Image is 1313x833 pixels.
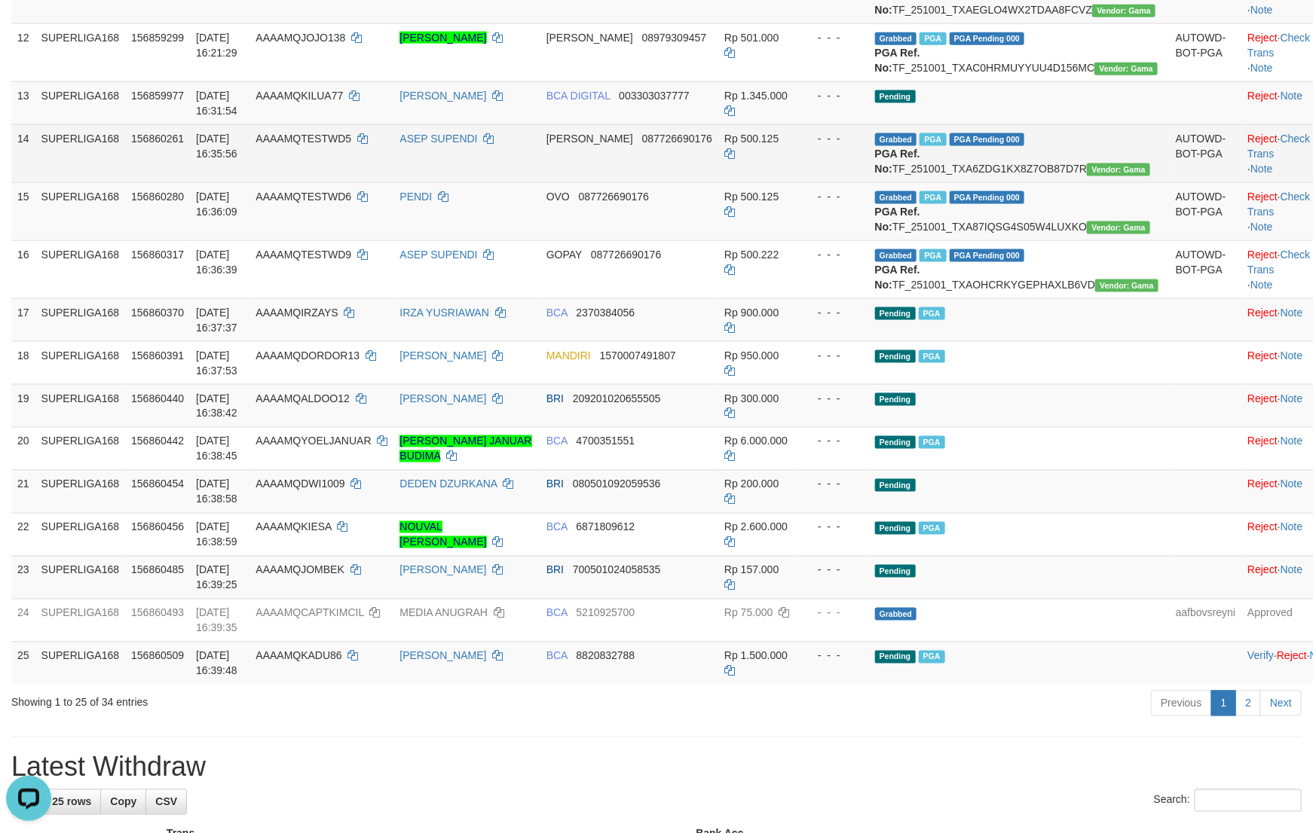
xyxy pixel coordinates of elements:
[1247,650,1274,662] a: Verify
[950,133,1025,146] span: PGA Pending
[196,392,237,420] span: [DATE] 16:38:42
[6,6,51,51] button: Open LiveChat chat widget
[399,32,486,44] a: [PERSON_NAME]
[1247,435,1278,447] a: Reject
[131,650,184,662] span: 156860509
[11,341,35,384] td: 18
[256,307,338,319] span: AAAAMQIRZAYS
[256,249,351,261] span: AAAAMQTESTWD9
[806,648,863,664] div: - - -
[11,23,35,81] td: 12
[256,650,341,662] span: AAAAMQKADU86
[919,436,945,449] span: Marked by aafsoycanthlai
[131,133,184,145] span: 156860261
[1247,191,1310,218] a: Check Trans
[875,651,916,664] span: Pending
[724,478,779,490] span: Rp 200.000
[724,650,788,662] span: Rp 1.500.000
[1247,349,1278,362] a: Reject
[642,133,712,145] span: Copy 087726690176 to clipboard
[806,391,863,406] div: - - -
[577,607,635,619] span: Copy 5210925700 to clipboard
[11,124,35,182] td: 14
[399,307,489,319] a: IRZA YUSRIAWAN
[256,133,351,145] span: AAAAMQTESTWD5
[577,650,635,662] span: Copy 8820832788 to clipboard
[256,32,345,44] span: AAAAMQJOJO138
[145,789,187,815] a: CSV
[11,182,35,240] td: 15
[875,565,916,578] span: Pending
[875,350,916,363] span: Pending
[1247,191,1278,203] a: Reject
[1247,478,1278,490] a: Reject
[131,349,184,362] span: 156860391
[131,90,184,102] span: 156859977
[11,81,35,124] td: 13
[11,513,35,556] td: 22
[256,349,360,362] span: AAAAMQDORDOR13
[869,23,1170,81] td: TF_251001_TXAC0HRMUYYUU4D156MC
[546,435,568,447] span: BCA
[724,307,779,319] span: Rp 900.000
[579,191,649,203] span: Copy 087726690176 to clipboard
[131,564,184,576] span: 156860485
[399,650,486,662] a: [PERSON_NAME]
[546,90,611,102] span: BCA DIGITAL
[35,513,126,556] td: SUPERLIGA168
[1211,691,1237,716] a: 1
[919,307,945,320] span: Marked by aafsoycanthlai
[35,81,126,124] td: SUPERLIGA168
[1281,564,1303,576] a: Note
[875,47,920,74] b: PGA Ref. No:
[591,249,661,261] span: Copy 087726690176 to clipboard
[806,477,863,492] div: - - -
[196,191,237,218] span: [DATE] 16:36:09
[920,191,946,204] span: Marked by aafmaleo
[577,307,635,319] span: Copy 2370384056 to clipboard
[1092,5,1155,17] span: Vendor URL: https://trx31.1velocity.biz
[950,249,1025,262] span: PGA Pending
[546,607,568,619] span: BCA
[546,521,568,533] span: BCA
[869,124,1170,182] td: TF_251001_TXA6ZDG1KX8Z7OB87D7R
[399,521,486,548] a: NOUVAL [PERSON_NAME]
[806,189,863,204] div: - - -
[11,470,35,513] td: 21
[399,392,486,404] a: [PERSON_NAME]
[131,32,184,44] span: 156859299
[1281,307,1303,319] a: Note
[875,264,920,291] b: PGA Ref. No:
[1235,691,1261,716] a: 2
[1250,163,1273,175] a: Note
[806,247,863,262] div: - - -
[875,436,916,449] span: Pending
[1154,789,1302,812] label: Search:
[131,191,184,203] span: 156860280
[806,606,863,621] div: - - -
[196,349,237,377] span: [DATE] 16:37:53
[1094,63,1158,75] span: Vendor URL: https://trx31.1velocity.biz
[131,249,184,261] span: 156860317
[573,478,661,490] span: Copy 080501092059536 to clipboard
[256,607,363,619] span: AAAAMQCAPTKIMCIL
[546,650,568,662] span: BCA
[1250,4,1273,16] a: Note
[546,478,564,490] span: BRI
[196,249,237,276] span: [DATE] 16:36:39
[1247,249,1310,276] a: Check Trans
[724,392,779,404] span: Rp 300.000
[11,384,35,427] td: 19
[546,249,582,261] span: GOPAY
[546,349,591,362] span: MANDIRI
[642,32,707,44] span: Copy 08979309457 to clipboard
[131,307,184,319] span: 156860370
[196,90,237,117] span: [DATE] 16:31:54
[875,608,917,621] span: Grabbed
[875,148,920,175] b: PGA Ref. No:
[875,206,920,233] b: PGA Ref. No:
[577,521,635,533] span: Copy 6871809612 to clipboard
[806,131,863,146] div: - - -
[875,479,916,492] span: Pending
[1281,90,1303,102] a: Note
